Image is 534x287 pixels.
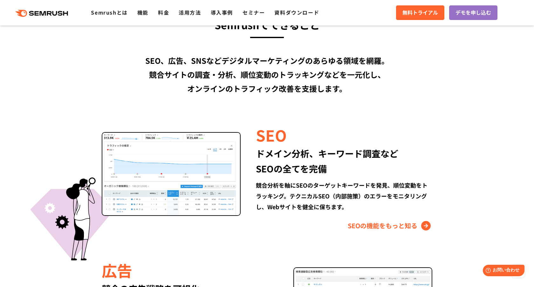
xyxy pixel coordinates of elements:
a: 活用方法 [179,9,201,16]
div: ドメイン分析、キーワード調査など SEOの全てを完備 [256,146,432,176]
a: デモを申し込む [449,5,497,20]
a: 料金 [158,9,169,16]
a: Semrushとは [91,9,127,16]
span: 無料トライアル [402,9,438,17]
div: 競合分析を軸にSEOのターゲットキーワードを発見、順位変動をトラッキング。テクニカルSEO（内部施策）のエラーをモニタリングし、Webサイトを健全に保ちます。 [256,180,432,212]
iframe: Help widget launcher [477,262,527,280]
span: デモを申し込む [455,9,491,17]
div: 広告 [102,259,278,281]
a: SEOの機能をもっと知る [348,221,432,231]
a: 無料トライアル [396,5,444,20]
div: SEO、広告、SNSなどデジタルマーケティングのあらゆる領域を網羅。 競合サイトの調査・分析、順位変動のトラッキングなどを一元化し、 オンラインのトラフィック改善を支援します。 [84,54,450,96]
div: SEO [256,124,432,146]
a: 資料ダウンロード [274,9,319,16]
a: 機能 [137,9,148,16]
a: セミナー [243,9,265,16]
a: 導入事例 [211,9,233,16]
